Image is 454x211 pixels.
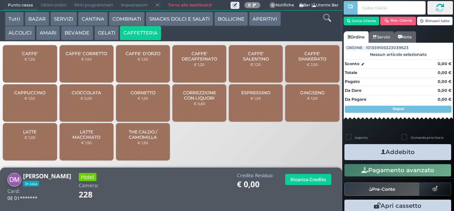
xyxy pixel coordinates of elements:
[109,12,145,26] button: COMBINATI
[79,173,96,181] h3: Hotel
[411,135,443,140] label: Comanda prioritaria
[79,183,99,188] h4: Camera:
[5,12,24,26] button: Tutti
[72,90,101,95] span: CIOCCOLATA
[300,90,325,95] span: GINGSENG
[438,79,452,84] strong: 0,00 €
[24,57,35,61] small: € 1,20
[25,12,49,26] button: BAZAR
[66,51,107,56] span: CAFFE' CORRETTO
[241,90,270,95] span: ESPRESSINO
[22,51,38,56] span: CAFFE'
[366,45,409,51] span: 101359106323039623
[94,26,119,40] button: GELATI
[438,70,452,75] strong: 0,00 €
[214,12,248,26] button: BOLLICINE
[344,17,380,25] button: Cerca Cliente
[50,12,77,26] button: SERVIZI
[307,96,318,100] small: € 1,50
[24,96,35,100] small: € 1,50
[438,61,452,66] strong: 0,00 €
[344,52,453,57] div: Nessun articolo selezionato
[345,88,361,93] strong: Da Dare
[249,12,281,26] button: APERITIVI
[438,97,452,102] strong: 0,00 €
[344,183,420,195] button: Pre-Conto
[81,57,92,61] small: € 1,50
[122,129,164,140] span: THE CALDO / CAMOMILLA
[131,90,155,95] span: CORNETTO
[146,12,213,26] button: SNACKS DOLCI E SALATI
[70,0,117,10] span: Ritiri programmati
[344,164,451,176] button: Pagamento avanzato
[23,181,39,186] span: In casa
[78,12,108,26] button: CANTINA
[81,141,92,145] small: € 1,50
[369,31,394,43] a: Servizi
[394,31,416,43] a: Note
[126,51,160,56] span: CAFFE' D'ORZO
[23,129,37,134] span: LATTE
[7,189,20,194] h4: Card:
[346,45,365,51] span: Ordine :
[37,0,70,10] span: Ultimi ordini
[270,2,276,9] span: 0
[358,1,425,15] input: Codice Cliente
[355,135,368,140] label: Asporto
[7,173,21,187] img: DAVID MONTESANO
[36,26,60,40] button: AMARI
[344,144,451,160] button: Addebito
[285,174,331,185] button: Ricarica Credito
[194,101,205,106] small: € 0,60
[138,96,148,100] small: € 1,50
[237,173,274,178] h4: Credito Residuo:
[345,97,366,102] strong: Da Pagare
[65,129,107,140] span: LATTE MACCHIATO
[117,0,151,10] span: Impostazioni
[81,96,92,100] small: € 2,00
[178,90,221,101] span: CORREZZIONE CON LIQUORI
[250,96,261,100] small: € 1,50
[138,57,148,61] small: € 1,20
[438,88,452,93] strong: 0,00 €
[248,2,251,7] b: 0
[24,135,35,139] small: € 1,00
[393,106,404,111] strong: Segue
[138,141,148,145] small: € 1,50
[178,51,221,62] span: CAFFE' DECAFFEINATO
[120,26,161,40] button: CAFFETTERIA
[417,17,453,25] button: Rimuovi tutto
[61,26,93,40] button: BEVANDE
[345,79,360,84] strong: Pagato
[5,26,35,40] button: ALCOLICI
[380,17,416,25] button: Rim. Cliente
[307,62,318,67] small: € 2,50
[250,62,261,67] small: € 1,20
[194,62,205,67] small: € 1,20
[164,0,215,10] a: Torna alla dashboard
[345,61,359,67] strong: Sconto
[237,180,274,189] h1: € 0,00
[14,90,45,95] span: CAPPUCCINO
[23,172,71,180] b: [PERSON_NAME]
[4,0,37,10] span: Punto cassa
[79,190,112,199] h1: 228
[344,31,369,43] a: Ordine
[345,70,357,75] strong: Totale
[291,51,333,62] span: CAFFE' SHAKERATO
[235,51,277,62] span: CAFFE' SALENTINO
